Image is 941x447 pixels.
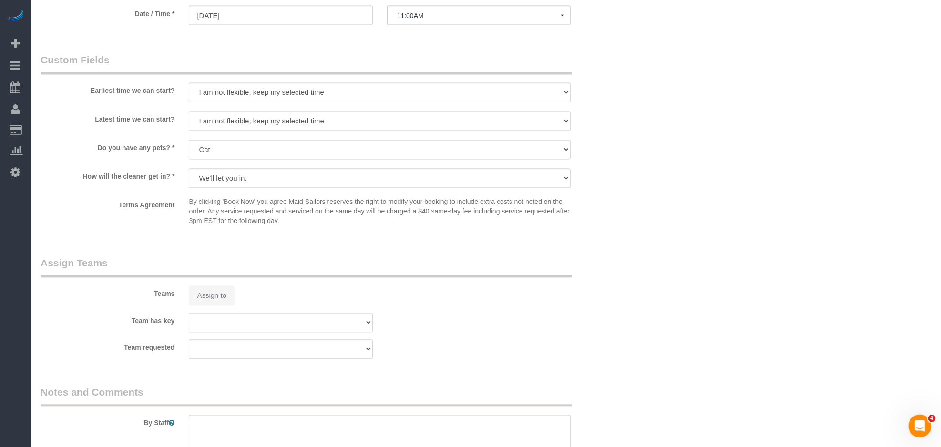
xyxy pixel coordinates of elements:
[189,6,372,25] input: MM/DD/YYYY
[33,140,182,153] label: Do you have any pets? *
[33,415,182,428] label: By Staff
[41,256,572,278] legend: Assign Teams
[909,415,931,437] iframe: Intercom live chat
[6,10,25,23] img: Automaid Logo
[33,112,182,124] label: Latest time we can start?
[33,340,182,353] label: Team requested
[41,386,572,407] legend: Notes and Comments
[189,197,571,226] p: By clicking 'Book Now' you agree Maid Sailors reserves the right to modify your booking to includ...
[33,6,182,19] label: Date / Time *
[928,415,936,422] span: 4
[33,83,182,96] label: Earliest time we can start?
[397,12,561,20] span: 11:00AM
[387,6,571,25] button: 11:00AM
[33,169,182,182] label: How will the cleaner get in? *
[33,197,182,210] label: Terms Agreement
[41,53,572,75] legend: Custom Fields
[33,286,182,299] label: Teams
[33,313,182,326] label: Team has key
